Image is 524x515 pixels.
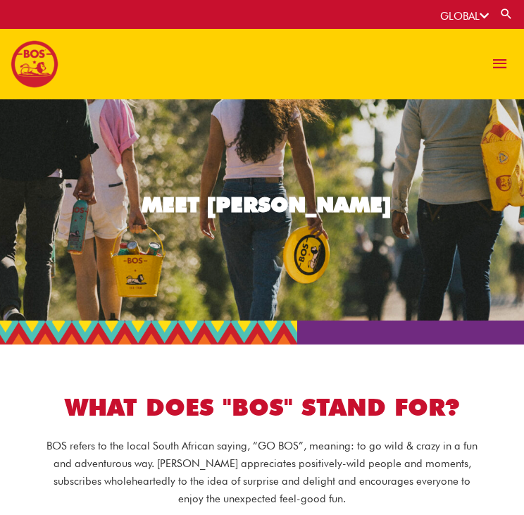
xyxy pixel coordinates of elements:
a: Search button [499,7,513,20]
h1: WHAT DOES "BOS" STAND FOR? [7,390,517,424]
a: GLOBAL [440,10,489,23]
img: BOS logo finals-200px [11,40,58,88]
p: BOS refers to the local South African saying, “GO BOS”, meaning: to go wild & crazy in a fun and ... [42,438,482,507]
div: MEET [PERSON_NAME] [142,194,392,215]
